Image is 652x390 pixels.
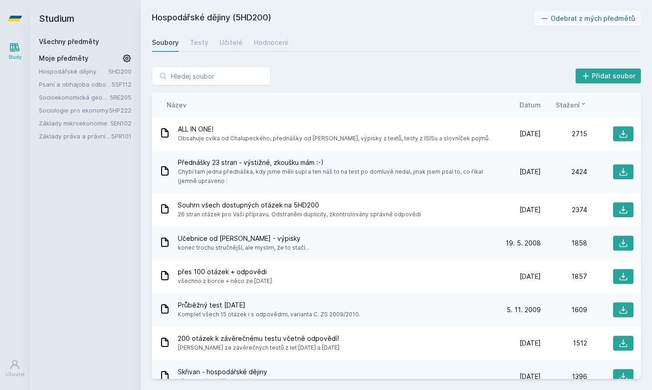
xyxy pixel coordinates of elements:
[39,67,108,76] a: Hospodářské dějiny
[8,54,22,61] div: Study
[520,272,541,281] span: [DATE]
[534,11,641,26] button: Odebrat z mých předmětů
[152,33,179,52] a: Soubory
[111,132,132,140] a: 5PR101
[112,81,132,88] a: 55F112
[178,310,360,319] span: Komplet všech 15 otázek i s odpovědmi, varianta C. ZS 2009/2010.
[5,371,25,378] div: Uživatel
[178,158,491,167] span: Přednášky 23 stran - výstižné, zkoušku mám :-)
[219,38,243,47] div: Učitelé
[541,305,587,315] div: 1609
[39,54,88,63] span: Moje předměty
[520,339,541,348] span: [DATE]
[190,33,208,52] a: Testy
[520,167,541,176] span: [DATE]
[178,167,491,186] span: Chybí tam jedna přednáška, kdy jsme měli supl a ten náš to na test po domluvě nedal, jinak jsem p...
[39,119,110,128] a: Základy mikroekonomie
[178,201,421,210] span: Souhrn všech dostupných otázek na 5HD200
[178,125,490,134] span: ALL IN ONE!
[541,339,587,348] div: 1512
[541,239,587,248] div: 1858
[39,132,111,141] a: Základy práva a právní nauky
[108,68,132,75] a: 5HD200
[254,38,288,47] div: Hodnocení
[152,11,534,26] h2: Hospodářské dějiny (5HD200)
[110,94,132,101] a: 5RE205
[109,107,132,114] a: 5HP222
[178,210,421,219] span: 26 stran otázek pro Vaši přípravu. Odstraněni duplicity, zkontrolovány správné odpovědi
[520,129,541,138] span: [DATE]
[178,277,272,286] span: všechno z borce + něco ze [DATE]
[520,372,541,381] span: [DATE]
[178,134,490,143] span: Obsahuje cvíka od Chalupeckého, přednášky od [PERSON_NAME], výpisky z textů, testy z ISISu a slov...
[152,38,179,47] div: Soubory
[39,93,110,102] a: Socioekonomická geografie
[2,37,28,65] a: Study
[219,33,243,52] a: Učitelé
[178,367,267,377] span: Skřivan - hospodářské dějiny
[39,80,112,89] a: Psaní a obhajoba odborné práce
[2,354,28,383] a: Uživatel
[520,205,541,214] span: [DATE]
[39,38,99,45] a: Všechny předměty
[39,106,109,115] a: Sociologie pro ekonomy
[178,267,272,277] span: přes 100 otázek + odpovědi
[520,100,541,110] button: Datum
[541,167,587,176] div: 2424
[556,100,580,110] span: Stažení
[178,343,339,352] span: [PERSON_NAME] ze závěrečných testů z let [DATE] a [DATE]
[541,129,587,138] div: 2715
[167,100,187,110] button: Název
[178,377,267,386] span: všechny přednášky od Skřivana
[152,67,270,85] input: Hledej soubor
[254,33,288,52] a: Hodnocení
[506,239,541,248] span: 19. 5. 2008
[110,120,132,127] a: 5EN102
[576,69,641,83] button: Přidat soubor
[178,234,309,243] span: Učebnice od [PERSON_NAME] - výpisky
[178,334,339,343] span: 200 otázek k závěrečnému testu včetně odpovědí!
[541,205,587,214] div: 2374
[507,305,541,315] span: 5. 11. 2009
[541,272,587,281] div: 1857
[556,100,587,110] button: Stažení
[190,38,208,47] div: Testy
[541,372,587,381] div: 1396
[178,243,309,252] span: konec trochu stručnější, ale myslim, že to stačí...
[178,301,360,310] span: Průběžný test [DATE]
